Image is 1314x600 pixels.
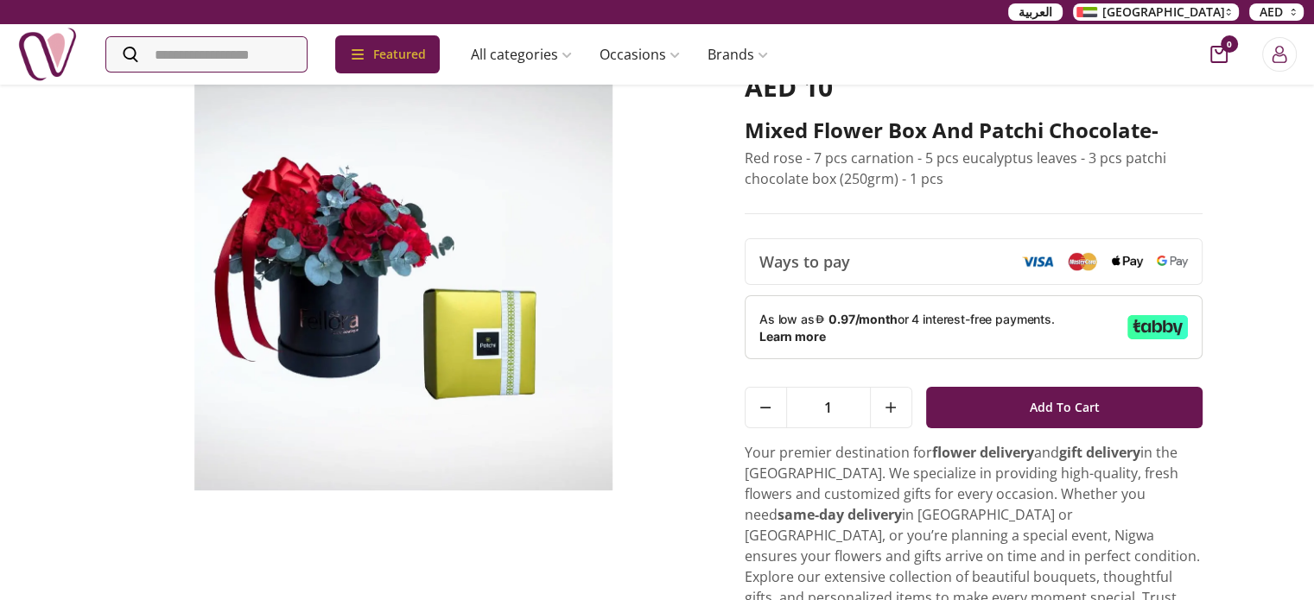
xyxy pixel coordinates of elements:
img: Mixed Flower Box And Patchi Chocolate- [111,72,696,490]
span: AED 10 [745,69,833,104]
strong: flower delivery [932,443,1034,462]
a: Occasions [586,37,694,72]
span: [GEOGRAPHIC_DATA] [1102,3,1225,21]
span: AED [1260,3,1283,21]
p: Red rose - 7 pcs carnation - 5 pcs eucalyptus leaves - 3 pcs patchi chocolate box (250grm) - 1 pcs [745,148,1203,189]
img: Google Pay [1157,256,1188,268]
input: Search [106,37,307,72]
img: Nigwa-uae-gifts [17,24,78,85]
h2: Mixed Flower Box And Patchi Chocolate- [745,117,1203,144]
img: Arabic_dztd3n.png [1076,7,1097,17]
button: AED [1249,3,1304,21]
div: Featured [335,35,440,73]
button: cart-button [1210,46,1228,63]
button: [GEOGRAPHIC_DATA] [1073,3,1239,21]
span: 0 [1221,35,1238,53]
img: Visa [1022,256,1053,268]
button: Add To Cart [926,387,1203,428]
span: 1 [787,388,870,427]
a: All categories [457,37,586,72]
span: Ways to pay [759,249,850,274]
strong: gift delivery [1059,443,1140,462]
strong: same-day delivery [778,505,902,524]
img: Apple Pay [1112,256,1143,268]
span: Add To Cart [1030,392,1100,423]
a: Brands [694,37,782,72]
img: Mastercard [1067,252,1098,270]
button: Login [1262,37,1297,72]
span: العربية [1019,3,1052,21]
